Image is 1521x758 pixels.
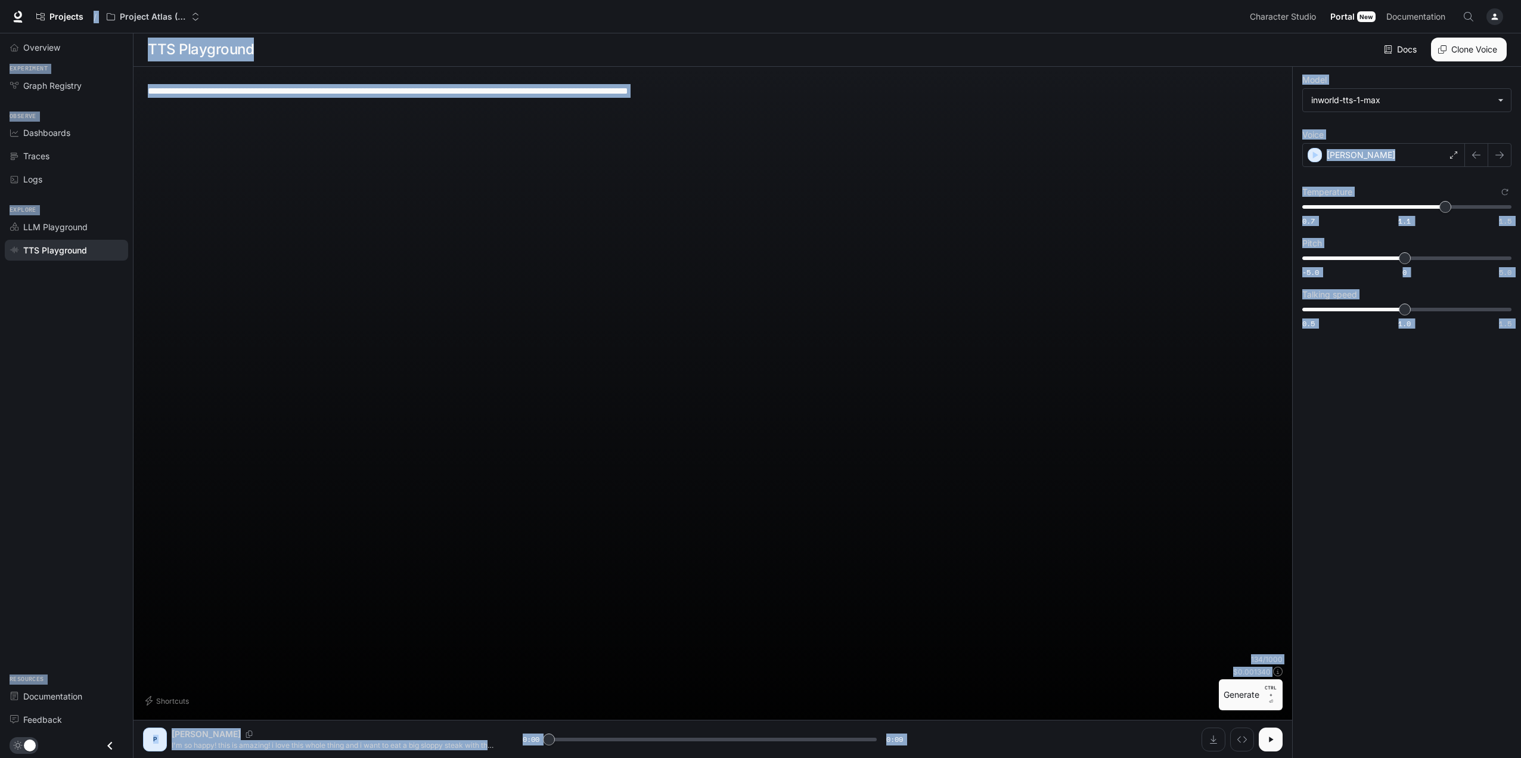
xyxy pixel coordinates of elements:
[24,738,36,751] span: Dark mode toggle
[5,240,128,261] a: TTS Playground
[1302,76,1327,84] p: Model
[49,12,83,22] span: Projects
[5,169,128,190] a: Logs
[23,173,42,185] span: Logs
[1327,149,1395,161] p: [PERSON_NAME]
[5,216,128,237] a: LLM Playground
[1357,11,1376,22] div: New
[1302,239,1322,247] p: Pitch
[172,740,494,750] p: I'm so happy! this is amazing! i love this whole thing and i want to eat a big sloppy steak with ...
[1202,728,1225,751] button: Download audio
[5,75,128,96] a: Graph Registry
[1311,94,1492,106] div: inworld-tts-1-max
[5,146,128,166] a: Traces
[1457,5,1480,29] button: Open Command Menu
[1302,131,1324,139] p: Voice
[886,734,903,745] span: 0:09
[23,713,62,726] span: Feedback
[523,734,539,745] span: 0:00
[1302,216,1315,226] span: 0.7
[23,221,88,233] span: LLM Playground
[1330,10,1355,24] span: Portal
[5,122,128,143] a: Dashboards
[1498,185,1511,199] button: Reset to default
[1233,667,1271,677] p: $ 0.001340
[5,686,128,707] a: Documentation
[1302,318,1315,329] span: 0.5
[1499,318,1511,329] span: 1.5
[1230,728,1254,751] button: Inspect
[31,5,89,29] a: Go to projects
[1326,5,1380,29] a: PortalNew
[23,79,82,92] span: Graph Registry
[143,691,194,710] button: Shortcuts
[1264,684,1278,698] p: CTRL +
[5,37,128,58] a: Overview
[23,41,60,54] span: Overview
[1245,5,1324,29] a: Character Studio
[1302,188,1352,196] p: Temperature
[89,11,101,23] div: /
[23,244,87,256] span: TTS Playground
[172,728,241,740] p: [PERSON_NAME]
[23,150,49,162] span: Traces
[148,38,254,61] h1: TTS Playground
[1499,216,1511,226] span: 1.5
[1219,679,1283,710] button: GenerateCTRL +⏎
[1264,684,1278,706] p: ⏎
[1398,318,1411,329] span: 1.0
[1382,5,1454,29] a: Documentation
[1251,654,1283,664] p: 134 / 1000
[1303,89,1511,112] div: inworld-tts-1-max
[97,734,123,758] button: Close drawer
[23,126,70,139] span: Dashboards
[1398,216,1411,226] span: 1.1
[1386,10,1445,24] span: Documentation
[1499,267,1511,277] span: 5.0
[1431,38,1507,61] button: Clone Voice
[1302,267,1319,277] span: -5.0
[1402,267,1407,277] span: 0
[101,5,205,29] button: Open workspace menu
[23,690,82,703] span: Documentation
[120,12,187,22] p: Project Atlas (NBCU) Multi-Agent
[1302,290,1357,299] p: Talking speed
[1250,10,1316,24] span: Character Studio
[145,730,164,749] div: P
[1382,38,1421,61] a: Docs
[5,709,128,730] a: Feedback
[241,731,257,738] button: Copy Voice ID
